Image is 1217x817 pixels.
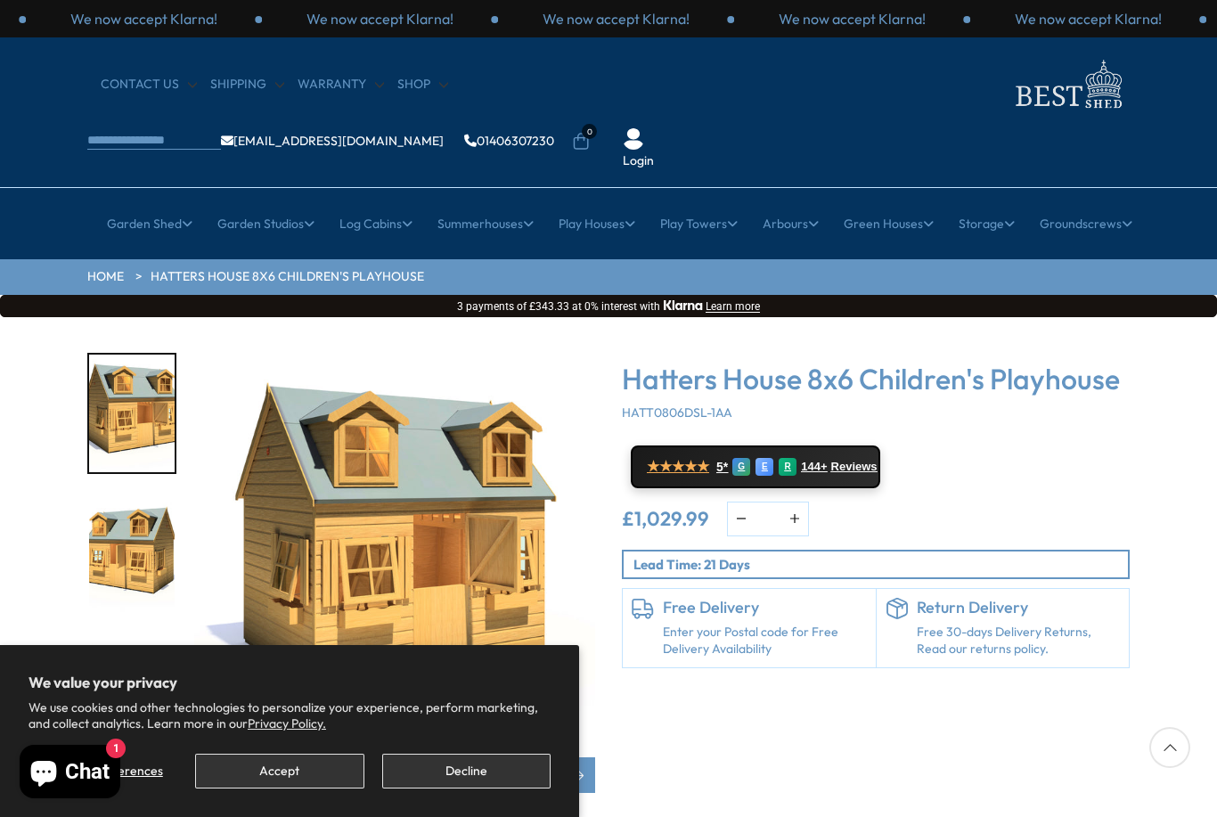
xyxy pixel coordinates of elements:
span: 0 [582,124,597,139]
h3: Hatters House 8x6 Children's Playhouse [622,362,1130,396]
p: We now accept Klarna! [1015,9,1162,29]
div: 2 / 3 [498,9,734,29]
h6: Free Delivery [663,598,867,617]
div: 28 / 31 [87,353,176,475]
a: 0 [572,133,590,151]
span: HATT0806DSL-1AA [622,404,732,421]
a: Garden Studios [217,201,314,246]
p: We now accept Klarna! [543,9,690,29]
p: We now accept Klarna! [306,9,453,29]
img: HattersHouse-030frontopen_200x200.jpg [89,494,175,612]
button: Decline [382,754,551,788]
a: Play Towers [660,201,738,246]
div: 28 / 31 [194,353,595,793]
a: Shipping [210,76,284,94]
a: Privacy Policy. [248,715,326,731]
div: 1 / 3 [262,9,498,29]
div: 3 / 3 [26,9,262,29]
div: 1 / 3 [970,9,1206,29]
p: We use cookies and other technologies to personalize your experience, perform marketing, and coll... [29,699,551,731]
ins: £1,029.99 [622,509,709,528]
a: CONTACT US [101,76,197,94]
a: Login [623,152,654,170]
div: E [756,458,773,476]
a: ★★★★★ 5* G E R 144+ Reviews [631,445,880,488]
div: G [732,458,750,476]
h2: We value your privacy [29,674,551,691]
div: 30 / 31 [87,632,176,754]
span: Reviews [831,460,878,474]
img: HattersHouse030allopen_200x200.jpg [89,355,175,473]
inbox-online-store-chat: Shopify online store chat [14,745,126,803]
a: [EMAIL_ADDRESS][DOMAIN_NAME] [221,135,444,147]
img: User Icon [623,128,644,150]
p: We now accept Klarna! [70,9,217,29]
img: logo [1005,55,1130,113]
a: Storage [959,201,1015,246]
a: Green Houses [844,201,934,246]
a: Hatters House 8x6 Children's Playhouse [151,268,424,286]
a: Garden Shed [107,201,192,246]
a: Play Houses [559,201,635,246]
div: 29 / 31 [87,492,176,614]
a: Warranty [298,76,384,94]
a: Arbours [763,201,819,246]
a: Summerhouses [437,201,534,246]
p: We now accept Klarna! [779,9,926,29]
span: ★★★★★ [647,458,709,475]
button: Accept [195,754,363,788]
a: Shop [397,76,448,94]
a: Enter your Postal code for Free Delivery Availability [663,624,867,658]
a: HOME [87,268,124,286]
img: HattersHouse030_200x200.jpg [89,633,175,752]
h6: Return Delivery [917,598,1121,617]
div: 3 / 3 [734,9,970,29]
img: Hatters House 8x6 Children's Playhouse [194,353,595,754]
a: Log Cabins [339,201,412,246]
div: R [779,458,796,476]
a: Groundscrews [1040,201,1132,246]
a: 01406307230 [464,135,554,147]
span: 144+ [801,460,827,474]
p: Lead Time: 21 Days [633,555,1128,574]
p: Free 30-days Delivery Returns, Read our returns policy. [917,624,1121,658]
